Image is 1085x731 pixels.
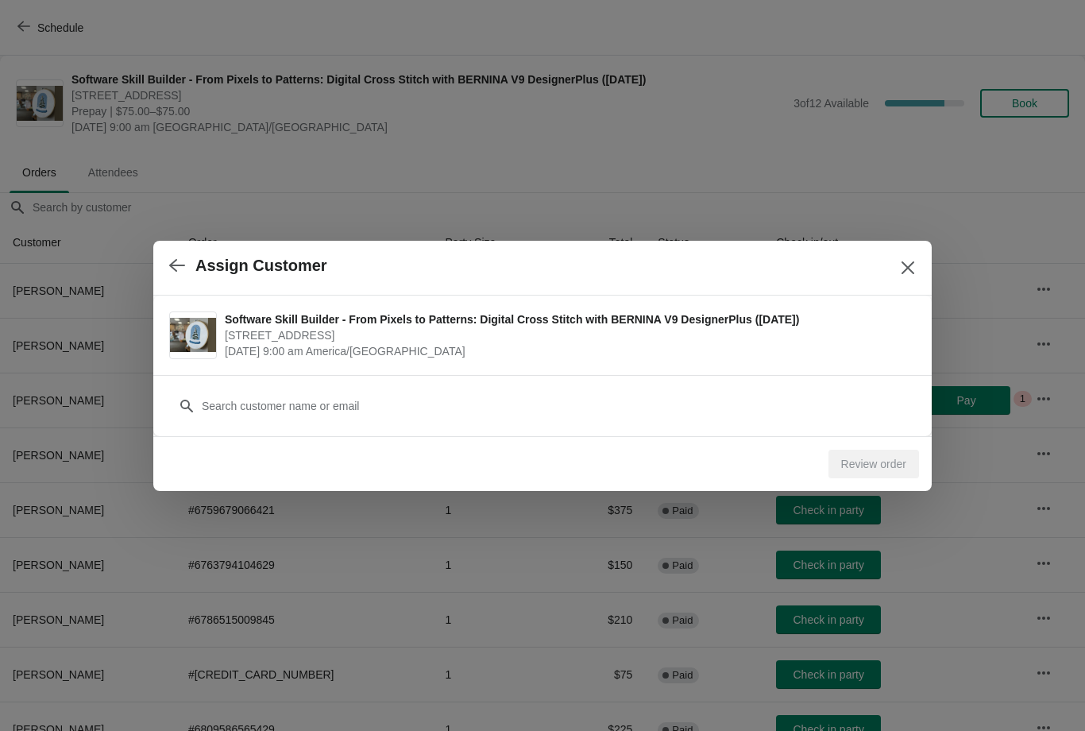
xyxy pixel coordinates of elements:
input: Search customer name or email [201,392,916,420]
h2: Assign Customer [195,257,327,275]
button: Close [894,253,922,282]
span: [STREET_ADDRESS] [225,327,908,343]
span: Software Skill Builder - From Pixels to Patterns: Digital Cross Stitch with BERNINA V9 DesignerPl... [225,311,908,327]
span: [DATE] 9:00 am America/[GEOGRAPHIC_DATA] [225,343,908,359]
img: Software Skill Builder - From Pixels to Patterns: Digital Cross Stitch with BERNINA V9 DesignerPl... [170,318,216,353]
